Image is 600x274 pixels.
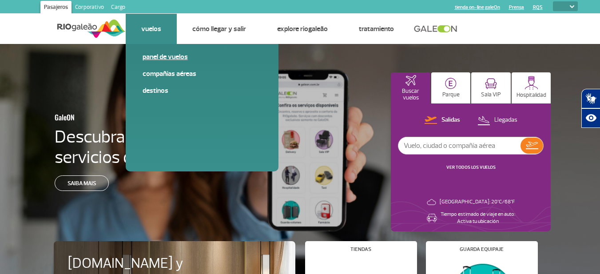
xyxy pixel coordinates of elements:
[422,115,463,126] button: Salidas
[277,24,328,33] a: Explore RIOgaleão
[533,4,543,10] a: RQS
[143,86,262,95] a: Destinos
[455,4,500,10] a: tienda on-line galeOn
[581,89,600,108] button: Abrir tradutor de língua de sinais.
[475,115,520,126] button: Llegadas
[440,199,515,206] p: [GEOGRAPHIC_DATA]: 20°C/68°F
[581,108,600,128] button: Abrir recursos assistivos.
[55,127,246,167] h4: Descubra la plataforma de servicios de RIOgaleão
[391,72,430,103] button: Buscar vuelos
[485,78,497,89] img: vipRoom.svg
[398,137,521,154] input: Vuelo, ciudad o compañía aérea
[442,91,460,98] p: Parque
[141,24,161,33] a: Vuelos
[55,108,203,127] h3: GaleON
[359,24,394,33] a: Tratamiento
[143,69,262,79] a: Compañías aéreas
[509,4,524,10] a: Prensa
[405,75,416,86] img: airplaneHomeActive.svg
[512,72,551,103] button: Hospitalidad
[581,89,600,128] div: Plugin de acessibilidade da Hand Talk.
[494,116,517,124] p: Llegadas
[192,24,246,33] a: Cómo llegar y salir
[72,1,107,15] a: Corporativo
[431,72,471,103] button: Parque
[445,78,457,89] img: carParkingHome.svg
[441,211,515,225] p: Tiempo estimado de viaje en auto: Activa tu ubicación
[481,91,501,98] p: Sala VIP
[525,76,538,90] img: hospitality.svg
[350,247,371,252] h4: Tiendas
[471,72,511,103] button: Sala VIP
[40,1,72,15] a: Pasajeros
[395,88,426,101] p: Buscar vuelos
[460,247,504,252] h4: Guarda equipaje
[446,164,496,170] a: VER TODOS LOS VUELOS
[107,1,129,15] a: Cargo
[143,52,262,62] a: Panel de vuelos
[444,164,498,171] button: VER TODOS LOS VUELOS
[441,116,460,124] p: Salidas
[55,175,109,191] a: Saiba mais
[517,92,546,99] p: Hospitalidad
